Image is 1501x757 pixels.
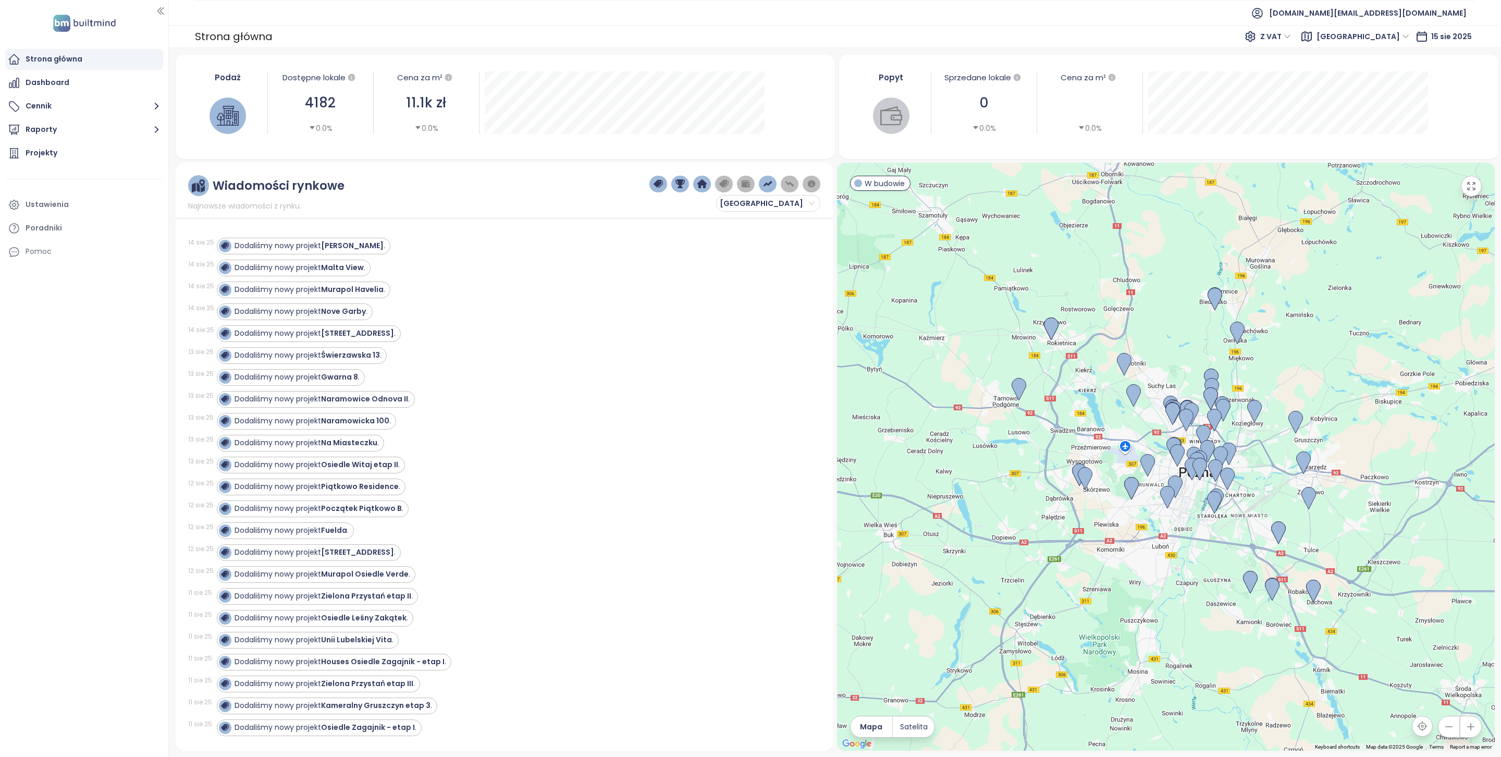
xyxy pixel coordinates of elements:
div: Dodaliśmy nowy projekt . [235,678,415,689]
strong: [STREET_ADDRESS] [321,547,394,557]
strong: Houses Osiedle Zagajnik - etap I [321,656,445,667]
strong: Świerzawska 13 [321,350,380,360]
button: Keyboard shortcuts [1315,743,1360,751]
strong: Początek Piątkowo B [321,503,402,514]
span: Z VAT [1260,29,1291,44]
img: icon [221,527,228,534]
div: Dodaliśmy nowy projekt . [235,284,385,295]
span: Map data ©2025 Google [1366,744,1423,750]
div: 12 sie 25 [188,566,214,576]
img: icon [221,308,228,315]
div: 13 sie 25 [188,347,214,357]
img: icon [221,680,228,687]
div: 11.1k zł [379,92,474,114]
div: 14 sie 25 [188,282,214,291]
div: 0.0% [1078,123,1102,134]
div: 11 sie 25 [188,698,214,707]
img: icon [221,373,228,381]
img: icon [221,614,228,621]
img: trophy-dark-blue.png [675,179,685,189]
div: 14 sie 25 [188,325,214,335]
div: 11 sie 25 [188,588,214,597]
div: Dodaliśmy nowy projekt . [235,591,413,602]
strong: Osiedle Leśny Zakątek [321,613,407,623]
div: Dodaliśmy nowy projekt . [235,722,416,733]
div: Dodaliśmy nowy projekt . [235,656,446,667]
strong: Zielona Przystań etap II [321,591,411,601]
span: 15 sie 2025 [1431,31,1472,42]
span: Mapa [860,721,882,732]
div: Dodaliśmy nowy projekt . [235,569,410,580]
strong: Kameralny Gruszczyn etap 3 [321,700,430,711]
a: Poradniki [5,218,163,239]
img: icon [221,264,228,271]
strong: Nove Garby [321,306,366,316]
img: information-circle.png [807,179,816,189]
div: Cena za m² [397,71,442,84]
img: wallet [880,105,902,127]
div: 14 sie 25 [188,238,214,247]
div: Pomoc [26,245,52,258]
div: Sprzedane lokale [937,71,1031,84]
img: Google [840,737,874,751]
img: icon [221,592,228,600]
a: Terms [1429,744,1444,750]
div: Dodaliśmy nowy projekt . [235,700,432,711]
span: Satelita [900,721,928,732]
a: Ustawienia [5,194,163,215]
div: Poradniki [26,222,62,235]
div: Dodaliśmy nowy projekt . [235,350,382,361]
img: icon [221,439,228,446]
div: Wiadomości rynkowe [213,179,345,192]
span: Najnowsze wiadomości z rynku. [188,200,301,212]
strong: Gwarna 8 [321,372,358,382]
img: icon [221,658,228,665]
strong: Zielona Przystań etap III [321,678,413,689]
strong: Osiedle Zagajnik - etap I [321,722,415,732]
div: 13 sie 25 [188,435,214,444]
img: wallet-dark-grey.png [741,179,750,189]
div: 13 sie 25 [188,457,214,466]
div: 11 sie 25 [188,654,214,663]
img: icon [221,702,228,709]
div: 4182 [273,92,368,114]
span: [DOMAIN_NAME][EMAIL_ADDRESS][DOMAIN_NAME] [1269,1,1467,26]
div: Dashboard [26,76,69,89]
img: logo [50,13,119,34]
img: icon [221,242,228,249]
a: Dashboard [5,72,163,93]
div: 11 sie 25 [188,676,214,685]
img: icon [221,286,228,293]
span: caret-down [309,124,316,131]
div: 12 sie 25 [188,479,214,488]
div: Ustawienia [26,198,69,211]
strong: Fuelda [321,525,347,535]
div: 14 sie 25 [188,303,214,313]
img: icon [221,351,228,359]
div: 0.0% [309,123,333,134]
button: Raporty [5,119,163,140]
div: Podaż [193,71,262,83]
img: icon [221,417,228,424]
div: 13 sie 25 [188,391,214,400]
button: Satelita [893,716,934,737]
strong: Murapol Havelia [321,284,384,295]
img: price-tag-grey.png [719,179,729,189]
div: 14 sie 25 [188,260,214,269]
img: icon [221,548,228,556]
div: Popyt [857,71,926,83]
img: icon [221,570,228,578]
strong: Naramowicka 100 [321,416,389,426]
div: 12 sie 25 [188,522,214,532]
img: icon [221,483,228,490]
a: Projekty [5,143,163,164]
div: Strona główna [26,53,82,66]
div: Dodaliśmy nowy projekt . [235,503,403,514]
strong: [STREET_ADDRESS] [321,328,394,338]
div: 0.0% [972,123,996,134]
div: Strona główna [195,27,273,46]
div: Dodaliśmy nowy projekt . [235,525,349,536]
div: 13 sie 25 [188,369,214,378]
span: caret-down [972,124,979,131]
div: Cena za m² [1042,71,1137,84]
